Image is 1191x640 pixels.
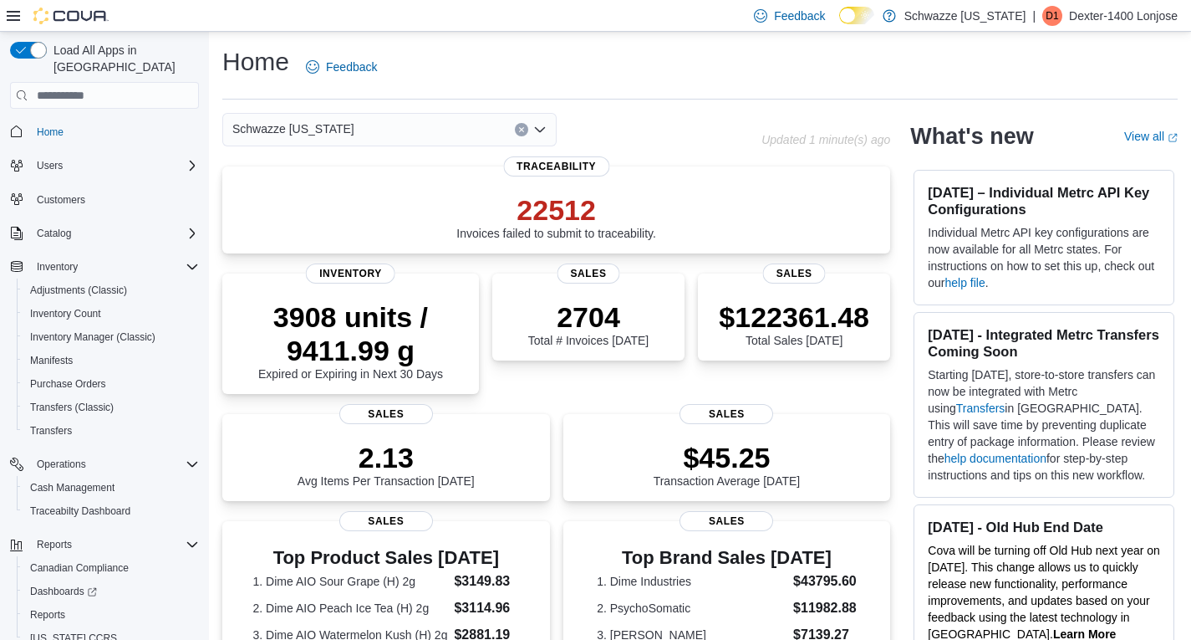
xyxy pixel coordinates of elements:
[3,222,206,245] button: Catalog
[37,159,63,172] span: Users
[956,402,1005,415] a: Transfers
[37,458,86,471] span: Operations
[30,190,92,210] a: Customers
[679,511,773,531] span: Sales
[774,8,825,24] span: Feedback
[910,123,1033,150] h2: What's new
[30,424,72,438] span: Transfers
[23,304,108,324] a: Inventory Count
[23,374,113,394] a: Purchase Orders
[17,499,206,523] button: Traceabilty Dashboard
[679,404,773,424] span: Sales
[23,421,199,441] span: Transfers
[23,478,199,498] span: Cash Management
[23,605,199,625] span: Reports
[17,603,206,627] button: Reports
[3,533,206,556] button: Reports
[298,441,475,488] div: Avg Items Per Transaction [DATE]
[23,374,199,394] span: Purchase Orders
[3,187,206,212] button: Customers
[23,558,135,578] a: Canadian Compliance
[30,401,114,414] span: Transfers (Classic)
[253,600,448,617] dt: 2. Dime AIO Peach Ice Tea (H) 2g
[17,349,206,372] button: Manifests
[503,156,609,177] span: Traceability
[839,24,840,25] span: Dark Mode
[23,478,121,498] a: Cash Management
[30,307,101,320] span: Inventory Count
[30,561,129,575] span: Canadian Compliance
[1042,6,1062,26] div: Dexter-1400 Lonjose
[944,452,1046,465] a: help documentation
[23,280,199,300] span: Adjustments (Classic)
[30,120,199,141] span: Home
[928,224,1160,291] p: Individual Metrc API key configurations are now available for all Metrc states. For instructions ...
[30,257,84,277] button: Inventory
[763,264,826,284] span: Sales
[30,122,70,142] a: Home
[222,45,289,79] h1: Home
[30,257,199,277] span: Inventory
[928,184,1160,218] h3: [DATE] – Individual Metrc API Key Configurations
[533,123,547,136] button: Open list of options
[17,372,206,396] button: Purchase Orders
[298,441,475,474] p: 2.13
[719,300,869,347] div: Total Sales [DATE]
[339,511,433,531] span: Sales
[597,548,857,568] h3: Top Brand Sales [DATE]
[236,300,466,381] div: Expired or Expiring in Next 30 Days
[326,59,377,75] span: Feedback
[557,264,620,284] span: Sales
[928,326,1160,360] h3: [DATE] - Integrated Metrc Transfers Coming Soon
[37,125,64,139] span: Home
[1032,6,1036,26] p: |
[253,548,520,568] h3: Top Product Sales [DATE]
[3,453,206,476] button: Operations
[30,354,73,367] span: Manifests
[17,279,206,302] button: Adjustments (Classic)
[761,133,890,146] p: Updated 1 minute(s) ago
[1168,133,1178,143] svg: External link
[456,193,656,227] p: 22512
[306,264,395,284] span: Inventory
[236,300,466,367] p: 3908 units / 9411.99 g
[23,501,137,521] a: Traceabilty Dashboard
[30,156,199,176] span: Users
[232,119,354,139] span: Schwazze [US_STATE]
[456,193,656,240] div: Invoices failed to submit to traceability.
[528,300,649,347] div: Total # Invoices [DATE]
[945,276,985,289] a: help file
[37,538,72,551] span: Reports
[37,227,71,240] span: Catalog
[23,558,199,578] span: Canadian Compliance
[719,300,869,334] p: $122361.48
[23,304,199,324] span: Inventory Count
[654,441,801,488] div: Transaction Average [DATE]
[23,280,134,300] a: Adjustments (Classic)
[3,154,206,177] button: Users
[17,580,206,603] a: Dashboards
[339,404,433,424] span: Sales
[1046,6,1058,26] span: D1
[928,366,1160,484] p: Starting [DATE], store-to-store transfers can now be integrated with Metrc using in [GEOGRAPHIC_D...
[23,351,199,371] span: Manifests
[30,330,155,344] span: Inventory Manager (Classic)
[793,598,857,618] dd: $11982.88
[17,419,206,443] button: Transfers
[17,556,206,580] button: Canadian Compliance
[23,501,199,521] span: Traceabilty Dashboard
[3,119,206,143] button: Home
[23,421,79,441] a: Transfers
[30,284,127,297] span: Adjustments (Classic)
[30,535,79,555] button: Reports
[299,50,384,84] a: Feedback
[454,571,519,591] dd: $3149.83
[597,600,786,617] dt: 2. PsychoSomatic
[454,598,519,618] dd: $3114.96
[17,396,206,419] button: Transfers (Classic)
[30,454,199,474] span: Operations
[23,397,199,417] span: Transfers (Classic)
[30,189,199,210] span: Customers
[904,6,1026,26] p: Schwazze [US_STATE]
[23,581,199,602] span: Dashboards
